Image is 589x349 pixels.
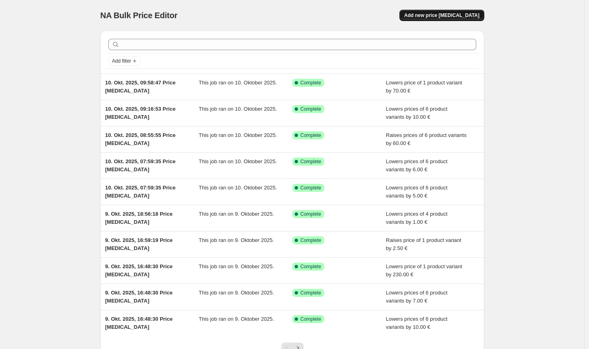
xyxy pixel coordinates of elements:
[105,80,175,94] span: 10. Okt. 2025, 09:58:47 Price [MEDICAL_DATA]
[199,211,274,217] span: This job ran on 9. Oktober 2025.
[199,132,277,138] span: This job ran on 10. Oktober 2025.
[105,263,173,278] span: 9. Okt. 2025, 16:48:30 Price [MEDICAL_DATA]
[386,80,462,94] span: Lowers price of 1 product variant by 70.00 €
[199,106,277,112] span: This job ran on 10. Oktober 2025.
[199,185,277,191] span: This job ran on 10. Oktober 2025.
[105,106,175,120] span: 10. Okt. 2025, 09:16:53 Price [MEDICAL_DATA]
[105,158,175,172] span: 10. Okt. 2025, 07:59:35 Price [MEDICAL_DATA]
[300,185,321,191] span: Complete
[300,237,321,244] span: Complete
[386,185,448,199] span: Lowers prices of 6 product variants by 5.00 €
[105,185,175,199] span: 10. Okt. 2025, 07:59:35 Price [MEDICAL_DATA]
[300,158,321,165] span: Complete
[300,316,321,322] span: Complete
[386,106,448,120] span: Lowers prices of 6 product variants by 10.00 €
[105,316,173,330] span: 9. Okt. 2025, 16:48:30 Price [MEDICAL_DATA]
[112,58,131,64] span: Add filter
[199,237,274,243] span: This job ran on 9. Oktober 2025.
[404,12,479,19] span: Add new price [MEDICAL_DATA]
[386,263,462,278] span: Lowers price of 1 product variant by 230.00 €
[300,263,321,270] span: Complete
[300,290,321,296] span: Complete
[386,290,448,304] span: Lowers prices of 6 product variants by 7.00 €
[399,10,484,21] button: Add new price [MEDICAL_DATA]
[105,211,173,225] span: 9. Okt. 2025, 18:56:18 Price [MEDICAL_DATA]
[108,56,141,66] button: Add filter
[386,316,448,330] span: Lowers prices of 6 product variants by 10.00 €
[300,106,321,112] span: Complete
[105,290,173,304] span: 9. Okt. 2025, 16:48:30 Price [MEDICAL_DATA]
[199,263,274,269] span: This job ran on 9. Oktober 2025.
[386,211,448,225] span: Lowers prices of 4 product variants by 1.00 €
[105,237,173,251] span: 9. Okt. 2025, 16:59:19 Price [MEDICAL_DATA]
[300,80,321,86] span: Complete
[386,158,448,172] span: Lowers prices of 6 product variants by 6.00 €
[300,211,321,217] span: Complete
[386,132,467,146] span: Raises prices of 6 product variants by 60.00 €
[386,237,461,251] span: Raises price of 1 product variant by 2.50 €
[199,158,277,164] span: This job ran on 10. Oktober 2025.
[199,316,274,322] span: This job ran on 9. Oktober 2025.
[199,80,277,86] span: This job ran on 10. Oktober 2025.
[199,290,274,296] span: This job ran on 9. Oktober 2025.
[105,132,175,146] span: 10. Okt. 2025, 08:55:55 Price [MEDICAL_DATA]
[100,11,177,20] span: NA Bulk Price Editor
[300,132,321,139] span: Complete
